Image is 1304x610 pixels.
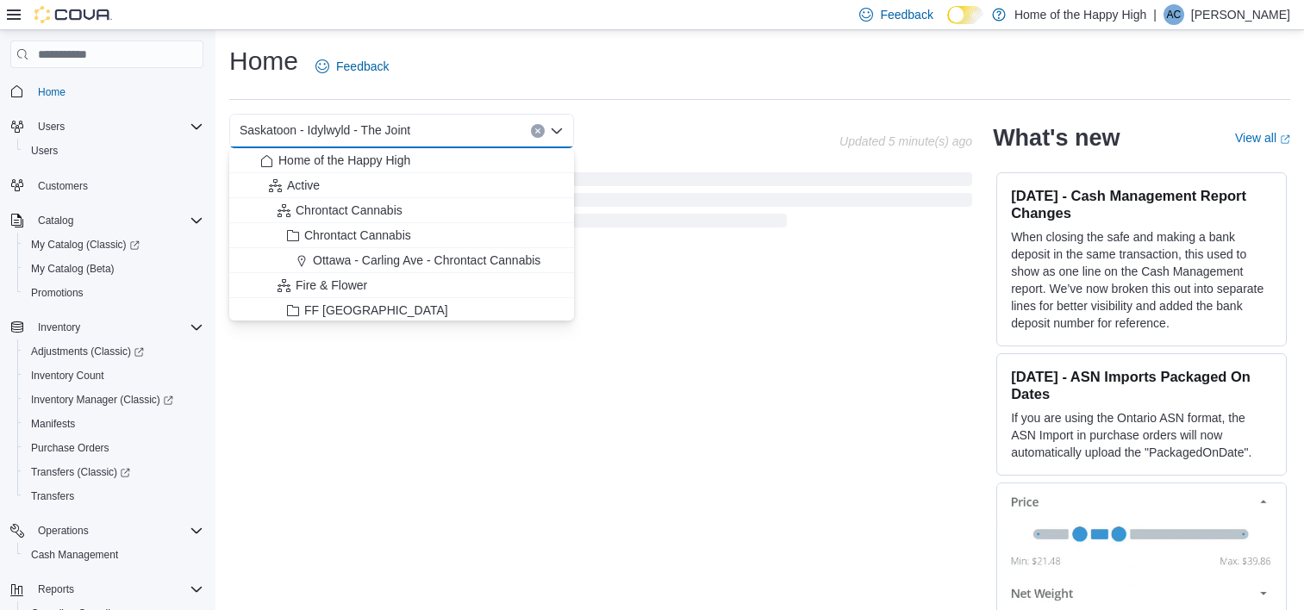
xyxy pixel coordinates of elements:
a: Inventory Manager (Classic) [17,388,210,412]
span: Adjustments (Classic) [24,341,203,362]
input: Dark Mode [947,6,983,24]
a: Inventory Count [24,365,111,386]
button: Chrontact Cannabis [229,223,574,248]
p: Updated 5 minute(s) ago [839,134,972,148]
button: Manifests [17,412,210,436]
span: Loading [229,176,972,231]
a: Adjustments (Classic) [17,339,210,364]
svg: External link [1280,134,1290,145]
button: Close list of options [550,124,564,138]
span: Chrontact Cannabis [296,202,402,219]
button: Operations [3,519,210,543]
span: Inventory Count [24,365,203,386]
a: Adjustments (Classic) [24,341,151,362]
button: Home of the Happy High [229,148,574,173]
a: Cash Management [24,545,125,565]
span: Cash Management [24,545,203,565]
a: Home [31,82,72,103]
a: Inventory Manager (Classic) [24,389,180,410]
div: Arden Caleo [1164,4,1184,25]
a: Users [24,140,65,161]
h1: Home [229,44,298,78]
button: Active [229,173,574,198]
h2: What's new [993,124,1120,152]
span: My Catalog (Classic) [24,234,203,255]
button: Users [17,139,210,163]
span: Home of the Happy High [278,152,410,169]
span: Purchase Orders [31,441,109,455]
a: Promotions [24,283,90,303]
span: Users [38,120,65,134]
button: Inventory [31,317,87,338]
span: Promotions [24,283,203,303]
span: Customers [31,175,203,196]
button: Users [31,116,72,137]
h3: [DATE] - ASN Imports Packaged On Dates [1011,368,1272,402]
button: FF [GEOGRAPHIC_DATA] [229,298,574,323]
span: Inventory [31,317,203,338]
span: Manifests [24,414,203,434]
button: Catalog [3,209,210,233]
span: Home [38,85,66,99]
span: Users [31,116,203,137]
button: Ottawa - Carling Ave - Chrontact Cannabis [229,248,574,273]
span: AC [1167,4,1182,25]
span: FF [GEOGRAPHIC_DATA] [304,302,448,319]
button: Promotions [17,281,210,305]
span: Catalog [38,214,73,227]
button: My Catalog (Beta) [17,257,210,281]
img: Cova [34,6,112,23]
button: Catalog [31,210,80,231]
span: Feedback [880,6,933,23]
h3: [DATE] - Cash Management Report Changes [1011,187,1272,221]
a: Feedback [309,49,396,84]
a: Transfers (Classic) [17,460,210,484]
span: Fire & Flower [296,277,367,294]
button: Inventory [3,315,210,339]
span: Manifests [31,417,75,431]
button: Users [3,115,210,139]
a: Transfers [24,486,81,507]
button: Fire & Flower [229,273,574,298]
span: Saskatoon - Idylwyld - The Joint [240,120,410,140]
a: My Catalog (Classic) [24,234,147,255]
a: My Catalog (Classic) [17,233,210,257]
span: Transfers (Classic) [31,465,130,479]
span: Active [287,177,320,194]
a: Purchase Orders [24,438,116,458]
button: Chrontact Cannabis [229,198,574,223]
span: Inventory Manager (Classic) [24,389,203,410]
span: Users [24,140,203,161]
span: Transfers [31,489,74,503]
span: Inventory [38,321,80,334]
button: Reports [31,579,81,600]
p: | [1153,4,1157,25]
span: Purchase Orders [24,438,203,458]
span: Feedback [336,58,389,75]
a: My Catalog (Beta) [24,258,122,279]
span: Operations [31,520,203,541]
span: Promotions [31,286,84,300]
button: Customers [3,173,210,198]
button: Operations [31,520,96,541]
span: Reports [31,579,203,600]
a: Customers [31,176,95,196]
button: Cash Management [17,543,210,567]
span: Transfers (Classic) [24,462,203,482]
p: When closing the safe and making a bank deposit in the same transaction, this used to show as one... [1011,228,1272,332]
span: Dark Mode [947,24,948,25]
span: Users [31,144,58,158]
span: Transfers [24,486,203,507]
button: Clear input [531,124,545,138]
button: Purchase Orders [17,436,210,460]
p: If you are using the Ontario ASN format, the ASN Import in purchase orders will now automatically... [1011,409,1272,461]
span: Cash Management [31,548,118,562]
span: Inventory Count [31,369,104,383]
span: My Catalog (Beta) [24,258,203,279]
span: Ottawa - Carling Ave - Chrontact Cannabis [313,252,540,269]
p: Home of the Happy High [1014,4,1146,25]
button: Transfers [17,484,210,508]
span: Operations [38,524,89,538]
p: [PERSON_NAME] [1191,4,1290,25]
button: Inventory Count [17,364,210,388]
